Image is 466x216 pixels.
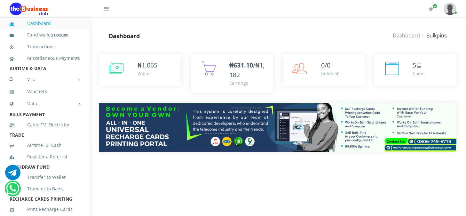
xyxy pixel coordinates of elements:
[321,70,341,77] div: Referrals
[420,32,447,39] li: Bulkpins
[52,33,68,37] small: [ ]
[10,96,80,112] a: Data
[10,170,80,185] a: Transfer to Wallet
[10,149,80,164] a: Register a Referral
[138,60,157,70] div: ₦
[10,51,80,66] a: Miscellaneous Payments
[321,61,330,69] span: 0/0
[142,61,157,69] span: 1,065
[10,3,48,15] img: Logo
[99,54,181,86] a: ₦1,065 Wallet
[413,60,424,70] div: ⊆
[6,186,19,196] a: Chat for support
[10,84,80,99] a: Vouchers
[413,61,416,69] span: 5
[229,80,267,86] div: Earnings
[53,33,67,37] b: 1,065.39
[432,4,437,9] span: Renew/Upgrade Subscription
[444,3,456,15] img: User
[109,32,140,40] strong: Dashboard
[429,6,433,12] i: Renew/Upgrade Subscription
[99,103,456,152] img: multitenant_rcp.png
[10,16,80,31] a: Dashboard
[229,61,253,69] b: ₦631.10
[229,61,265,79] span: /₦1,182
[10,71,80,87] a: VTU
[10,181,80,196] a: Transfer to Bank
[10,117,80,132] a: Cable TV, Electricity
[10,28,80,43] a: Fund wallet[1,065.39]
[138,70,157,77] div: Wallet
[10,138,80,153] a: Airtime -2- Cash
[413,70,424,77] div: Coins
[283,54,365,86] a: 0/0 Referrals
[393,32,420,39] a: Dashboard
[191,54,273,93] a: ₦631.10/₦1,182 Earnings
[10,39,80,54] a: Transactions
[5,170,20,180] a: Chat for support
